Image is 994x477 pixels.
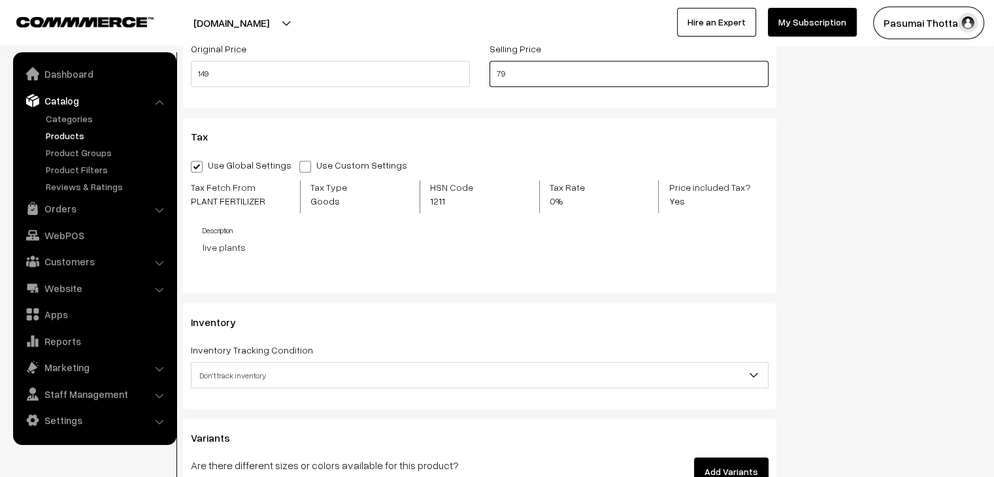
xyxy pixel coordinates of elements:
button: [DOMAIN_NAME] [148,7,315,39]
span: Goods [310,194,376,208]
h4: Description [203,226,769,235]
img: COMMMERCE [16,17,154,27]
a: Products [42,129,172,142]
label: Tax Rate [550,180,598,208]
a: Apps [16,303,172,326]
a: Product Filters [42,163,172,176]
a: Categories [42,112,172,125]
span: 1211 [430,194,488,208]
label: Selling Price [489,42,541,56]
a: Hire an Expert [677,8,756,37]
label: Inventory Tracking Condition [191,343,313,357]
label: Use Global Settings [191,158,291,172]
span: 0% [550,194,598,208]
label: Original Price [191,42,246,56]
label: Tax Type [310,180,376,208]
a: Product Groups [42,146,172,159]
a: Staff Management [16,382,172,406]
img: user [958,13,978,33]
span: Yes [669,194,766,208]
a: My Subscription [768,8,857,37]
a: Website [16,276,172,300]
p: Are there different sizes or colors available for this product? [191,457,569,473]
span: Don't track inventory [191,362,769,388]
span: Inventory [191,316,252,329]
a: Orders [16,197,172,220]
label: HSN Code [430,180,488,208]
label: Price included Tax? [669,180,766,208]
p: live plants [203,240,769,254]
span: PLANT FERTILIZER [191,194,290,208]
span: Variants [191,431,246,444]
button: Pasumai Thotta… [873,7,984,39]
a: COMMMERCE [16,13,131,29]
span: Don't track inventory [191,364,768,387]
label: Use Custom Settings [299,158,414,172]
a: Settings [16,408,172,432]
a: Marketing [16,355,172,379]
a: WebPOS [16,223,172,247]
input: Selling Price [489,61,769,87]
a: Reports [16,329,172,353]
a: Catalog [16,89,172,112]
a: Customers [16,250,172,273]
label: Tax Fetch From [191,180,290,208]
span: Tax [191,130,224,143]
input: Original Price [191,61,470,87]
a: Reviews & Ratings [42,180,172,193]
a: Dashboard [16,62,172,86]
